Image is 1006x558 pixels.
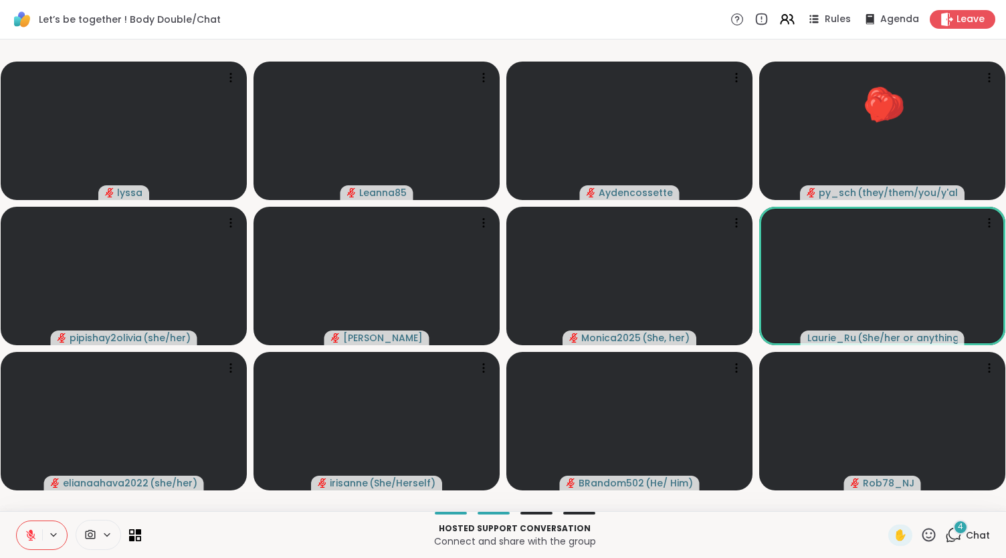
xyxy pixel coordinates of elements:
span: Monica2025 [581,331,641,345]
span: ( She/her or anything else ) [858,331,958,345]
img: ShareWell Logomark [11,8,33,31]
p: Hosted support conversation [149,523,880,535]
span: ( they/them/you/y'all/i/we ) [858,186,958,199]
span: ( She, her ) [642,331,690,345]
span: audio-muted [569,333,579,343]
span: ( she/her ) [150,476,197,490]
span: ( He/ Him ) [645,476,693,490]
span: audio-muted [58,333,67,343]
span: audio-muted [331,333,340,343]
span: audio-muted [587,188,596,197]
span: [PERSON_NAME] [343,331,423,345]
span: audio-muted [851,478,860,488]
span: Agenda [880,13,919,26]
span: Leanna85 [359,186,407,199]
span: irisanne [330,476,368,490]
span: py_sch [819,186,856,199]
span: audio-muted [567,478,576,488]
span: Leave [957,13,985,26]
span: Aydencossette [599,186,673,199]
span: ( she/her ) [143,331,191,345]
span: Let’s be together ! Body Double/Chat [39,13,221,26]
span: lyssa [117,186,142,199]
span: audio-muted [51,478,60,488]
span: Laurie_Ru [807,331,856,345]
span: 4 [958,521,963,533]
span: BRandom502 [579,476,644,490]
span: Rob78_NJ [863,476,914,490]
span: audio-muted [318,478,327,488]
span: audio-muted [347,188,357,197]
span: ✋ [894,527,907,543]
span: audio-muted [105,188,114,197]
span: audio-muted [807,188,816,197]
span: pipishay2olivia [70,331,142,345]
span: elianaahava2022 [63,476,148,490]
span: Chat [966,529,990,542]
span: Rules [825,13,851,26]
button: ❤️ [856,82,908,134]
span: ( She/Herself ) [369,476,435,490]
p: Connect and share with the group [149,535,880,548]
